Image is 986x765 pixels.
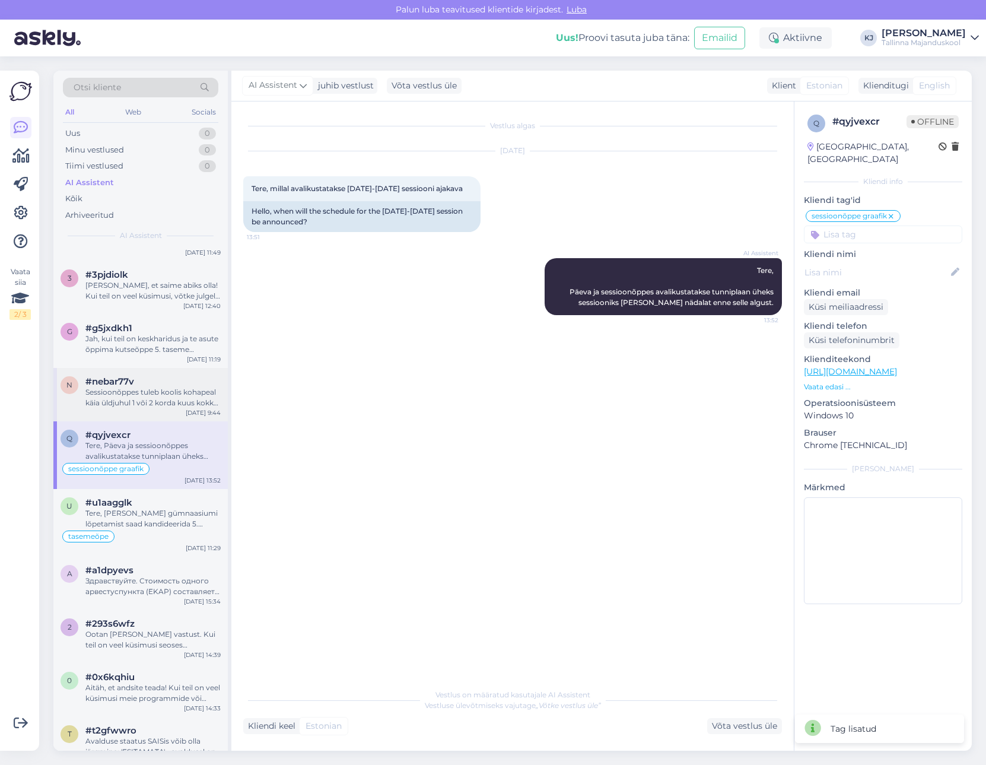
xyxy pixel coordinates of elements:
[66,380,72,389] span: n
[832,115,907,129] div: # qyjvexcr
[536,701,601,710] i: „Võtke vestlus üle”
[85,440,221,462] div: Tere, Päeva ja sessioonõppes avalikustatakse tunniplaan üheks sessiooniks [PERSON_NAME] nädalat e...
[707,718,782,734] div: Võta vestlus üle
[807,141,939,166] div: [GEOGRAPHIC_DATA], [GEOGRAPHIC_DATA]
[243,120,782,131] div: Vestlus algas
[804,481,962,494] p: Märkmed
[85,683,221,704] div: Aitäh, et andsite teada! Kui teil on veel küsimusi meie programmide või teenuste kohta, andke pal...
[804,266,949,279] input: Lisa nimi
[249,79,297,92] span: AI Assistent
[243,145,782,156] div: [DATE]
[767,80,796,92] div: Klient
[831,723,876,735] div: Tag lisatud
[306,720,342,732] span: Estonian
[85,387,221,408] div: Sessioonõppes tuleb koolis kohapeal käia üldjuhul 1 või 2 korda kuus kokku kuni kaheksal õppepäev...
[812,212,887,220] span: sessioonõppe graafik
[804,248,962,261] p: Kliendi nimi
[919,80,950,92] span: English
[85,576,221,597] div: Здравствуйте. Стоимость одного арвестуспункта (EKAP) составляет 38 евро. Общую сумму обучения мож...
[252,184,463,193] span: Tere, millal avalikustatakse [DATE]-[DATE] sessiooni ajakava
[184,650,221,659] div: [DATE] 14:39
[387,78,462,94] div: Võta vestlus üle
[85,672,135,683] span: #0x6kqhiu
[9,266,31,320] div: Vaata siia
[189,104,218,120] div: Socials
[804,382,962,392] p: Vaata edasi ...
[313,80,374,92] div: juhib vestlust
[556,32,578,43] b: Uus!
[759,27,832,49] div: Aktiivne
[65,160,123,172] div: Tiimi vestlused
[734,316,778,325] span: 13:52
[65,177,114,189] div: AI Assistent
[199,144,216,156] div: 0
[804,287,962,299] p: Kliendi email
[85,334,221,355] div: Jah, kui teil on keskharidus ja te asute õppima kutseõppe 5. taseme esmaõppe õppekavale, on teil ...
[882,28,979,47] a: [PERSON_NAME]Tallinna Majanduskool
[563,4,590,15] span: Luba
[85,725,136,736] span: #t2gfwwro
[85,280,221,301] div: [PERSON_NAME], et saime abiks olla! Kui teil on veel küsimusi, võtke julgelt ühendust.
[66,501,72,510] span: u
[734,249,778,258] span: AI Assistent
[74,81,121,94] span: Otsi kliente
[67,569,72,578] span: a
[184,704,221,713] div: [DATE] 14:33
[65,209,114,221] div: Arhiveeritud
[804,332,899,348] div: Küsi telefoninumbrit
[804,299,888,315] div: Küsi meiliaadressi
[185,476,221,485] div: [DATE] 13:52
[66,434,72,443] span: q
[187,355,221,364] div: [DATE] 11:19
[243,201,481,232] div: Hello, when will the schedule for the [DATE]-[DATE] session be announced?
[185,248,221,257] div: [DATE] 11:49
[804,366,897,377] a: [URL][DOMAIN_NAME]
[68,465,144,472] span: sessioonõppe graafik
[9,80,32,103] img: Askly Logo
[123,104,144,120] div: Web
[85,497,132,508] span: #u1aagglk
[85,269,128,280] span: #3pjdiolk
[67,327,72,336] span: g
[804,439,962,452] p: Chrome [TECHNICAL_ID]
[85,736,221,757] div: Avalduse staatus SAISis võib olla järgmine: 'ESITAMATA' - avaldusel on jäänud mõni kohustuslik vä...
[186,544,221,553] div: [DATE] 11:29
[85,323,132,334] span: #g5jxdkh1
[243,720,295,732] div: Kliendi keel
[68,274,72,282] span: 3
[199,128,216,139] div: 0
[694,27,745,49] button: Emailid
[556,31,689,45] div: Proovi tasuta juba täna:
[804,397,962,410] p: Operatsioonisüsteem
[858,80,909,92] div: Klienditugi
[425,701,601,710] span: Vestluse ülevõtmiseks vajutage
[882,38,966,47] div: Tallinna Majanduskool
[804,176,962,187] div: Kliendi info
[68,623,72,631] span: 2
[813,119,819,128] span: q
[907,115,959,128] span: Offline
[804,353,962,366] p: Klienditeekond
[85,376,134,387] span: #nebar77v
[120,230,162,241] span: AI Assistent
[85,565,133,576] span: #a1dpyevs
[183,301,221,310] div: [DATE] 12:40
[65,144,124,156] div: Minu vestlused
[65,128,80,139] div: Uus
[65,193,82,205] div: Kõik
[804,464,962,474] div: [PERSON_NAME]
[184,597,221,606] div: [DATE] 15:34
[804,427,962,439] p: Brauser
[63,104,77,120] div: All
[804,226,962,243] input: Lisa tag
[186,408,221,417] div: [DATE] 9:44
[85,430,131,440] span: #qyjvexcr
[68,729,72,738] span: t
[199,160,216,172] div: 0
[9,309,31,320] div: 2 / 3
[804,194,962,207] p: Kliendi tag'id
[85,508,221,529] div: Tere, [PERSON_NAME] gümnaasiumi lõpetamist saad kandideerida 5. taseme kutseõppesse, kui sul on k...
[68,533,109,540] span: tasemeõpe
[804,410,962,422] p: Windows 10
[85,629,221,650] div: Ootan [PERSON_NAME] vastust. Kui teil on veel küsimusi seoses vastuvõtuga või meie programmidega,...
